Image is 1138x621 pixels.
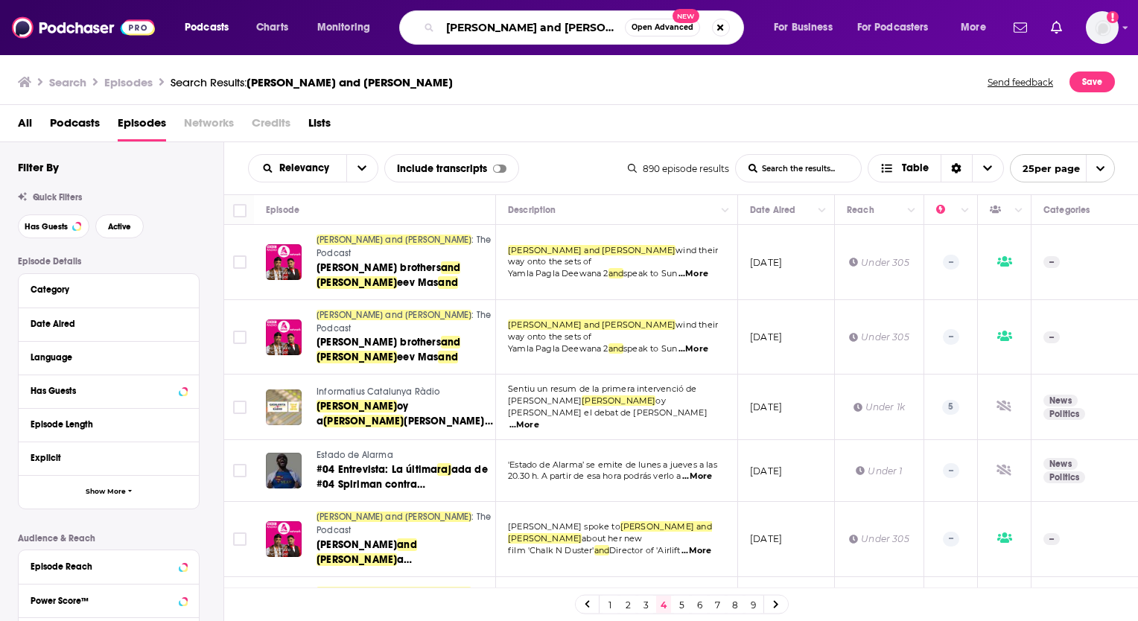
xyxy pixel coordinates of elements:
[508,343,608,354] span: Yamla Pagla Deewana 2
[983,71,1058,92] button: Send feedback
[346,155,378,182] button: open menu
[508,471,681,481] span: 20.30 h. A partir de esa hora podrás verlo a
[956,202,974,220] button: Column Actions
[623,268,677,278] span: speak to Sun
[750,465,782,477] p: [DATE]
[603,596,617,614] a: 1
[750,532,782,545] p: [DATE]
[856,465,902,477] div: Under 1
[942,400,959,415] p: 5
[174,16,248,39] button: open menu
[1043,331,1060,343] p: --
[118,111,166,141] a: Episodes
[317,463,488,506] span: ada de #04 Spiriman contra [PERSON_NAME] y
[508,319,676,330] span: [PERSON_NAME] and [PERSON_NAME]
[233,464,247,477] span: Toggle select row
[308,111,331,141] a: Lists
[171,75,453,89] div: Search Results:
[171,75,453,89] a: Search Results:[PERSON_NAME] and [PERSON_NAME]
[582,395,655,406] span: [PERSON_NAME]
[31,348,187,366] button: Language
[317,351,397,363] span: [PERSON_NAME]
[1010,202,1028,220] button: Column Actions
[248,154,378,182] h2: Choose List sort
[31,415,187,433] button: Episode Length
[317,261,441,274] span: [PERSON_NAME] brothers
[104,75,153,89] h3: Episodes
[317,309,494,335] a: [PERSON_NAME] and [PERSON_NAME]: The Podcast
[317,310,471,320] span: [PERSON_NAME] and [PERSON_NAME]
[31,453,177,463] div: Explicit
[397,538,417,551] span: and
[1045,15,1068,40] a: Show notifications dropdown
[594,545,610,555] span: and
[508,395,582,406] span: [PERSON_NAME]
[95,214,144,238] button: Active
[317,276,397,289] span: [PERSON_NAME]
[1010,154,1115,182] button: open menu
[628,163,729,174] div: 890 episode results
[1107,11,1119,23] svg: Add a profile image
[317,538,494,567] a: [PERSON_NAME]and[PERSON_NAME]a [DEMOGRAPHIC_DATA][PERSON_NAME]
[86,488,126,496] span: Show More
[185,17,229,38] span: Podcasts
[323,415,404,427] span: [PERSON_NAME]
[746,596,760,614] a: 9
[750,201,795,219] div: Date Aired
[508,521,620,532] span: [PERSON_NAME] spoke to
[950,16,1005,39] button: open menu
[656,596,671,614] a: 4
[317,512,471,522] span: [PERSON_NAME] and [PERSON_NAME]
[31,561,174,572] div: Episode Reach
[317,511,494,537] a: [PERSON_NAME] and [PERSON_NAME]: The Podcast
[508,201,556,219] div: Description
[849,532,909,545] div: Under 305
[508,245,676,255] span: [PERSON_NAME] and [PERSON_NAME]
[317,587,471,597] span: [PERSON_NAME] and [PERSON_NAME]
[317,386,441,397] span: Informatius Catalunya Ràdio
[413,10,758,45] div: Search podcasts, credits, & more...
[18,256,200,267] p: Episode Details
[1043,408,1085,420] a: Politics
[990,201,1011,219] div: Has Guests
[307,16,390,39] button: open menu
[609,545,680,555] span: Director of 'Airlift
[1043,471,1085,483] a: Politics
[31,596,174,606] div: Power Score™
[509,419,539,431] span: ...More
[1008,15,1033,40] a: Show notifications dropdown
[608,268,624,278] span: and
[868,154,1004,182] h2: Choose View
[31,284,177,295] div: Category
[903,202,921,220] button: Column Actions
[317,386,494,399] a: Informatius Catalunya Ràdio
[763,16,851,39] button: open menu
[902,163,929,173] span: Table
[678,268,708,280] span: ...More
[19,475,199,509] button: Show More
[625,19,700,36] button: Open AdvancedNew
[1086,11,1119,44] button: Show profile menu
[31,352,177,363] div: Language
[1043,533,1060,545] p: --
[18,111,32,141] a: All
[247,16,297,39] a: Charts
[31,448,187,467] button: Explicit
[317,415,493,457] span: [PERSON_NAME]: "Per perdre una moció de censura qualsevol c
[508,395,708,418] span: oy [PERSON_NAME] el debat de [PERSON_NAME]
[1011,157,1080,180] span: 25 per page
[1043,256,1060,268] p: --
[18,160,59,174] h2: Filter By
[854,401,905,413] div: Under 1k
[31,319,177,329] div: Date Aired
[384,154,519,182] div: Include transcripts
[317,553,397,566] span: [PERSON_NAME]
[440,16,625,39] input: Search podcasts, credits, & more...
[18,533,200,544] p: Audience & Reach
[774,17,833,38] span: For Business
[508,459,717,470] span: 'Estado de Alarma’ se emite de lunes a jueves a las
[849,331,909,343] div: Under 305
[1043,395,1078,407] a: News
[317,538,397,551] span: [PERSON_NAME]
